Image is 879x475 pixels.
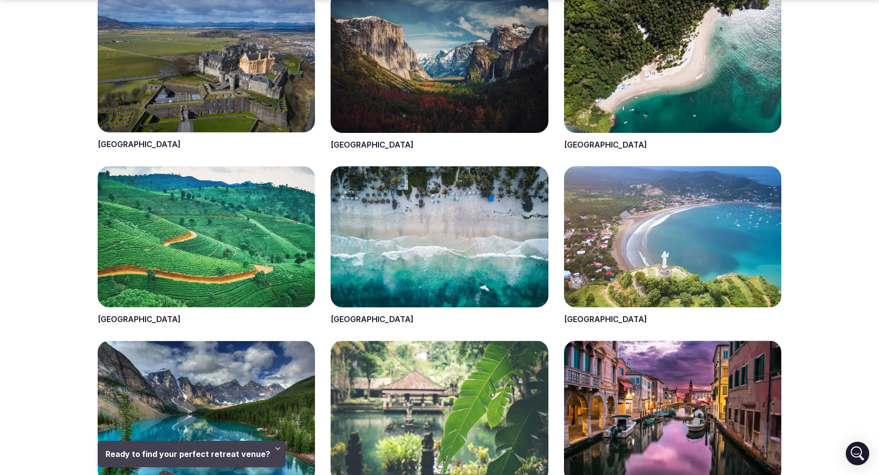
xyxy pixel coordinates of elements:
a: [GEOGRAPHIC_DATA] [564,314,647,324]
div: Open Intercom Messenger [846,442,869,465]
a: [GEOGRAPHIC_DATA] [331,140,414,150]
a: [GEOGRAPHIC_DATA] [331,314,414,324]
a: [GEOGRAPHIC_DATA] [98,314,181,324]
a: [GEOGRAPHIC_DATA] [98,139,181,149]
a: [GEOGRAPHIC_DATA] [564,140,647,150]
